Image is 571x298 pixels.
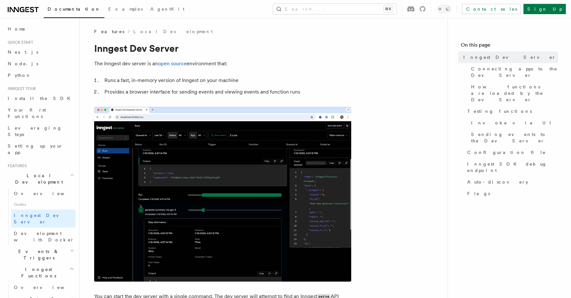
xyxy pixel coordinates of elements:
[5,170,76,188] button: Local Development
[465,188,558,199] a: Flags
[94,42,351,54] h1: Inngest Dev Server
[14,191,80,196] span: Overview
[461,41,558,51] h4: On this page
[467,108,532,114] span: Testing functions
[462,4,521,14] a: Contact sales
[5,93,76,104] a: Install the SDK
[11,228,76,246] a: Development with Docker
[471,131,558,144] span: Sending events to the Dev Server
[384,6,393,12] kbd: ⌘K
[158,60,187,67] a: open source
[14,285,80,290] span: Overview
[5,163,27,168] span: Features
[103,87,351,96] li: Provides a browser interface for sending events and viewing events and function runs
[147,2,188,17] a: AgentKit
[523,4,566,14] a: Sign Up
[8,96,74,101] span: Install the SDK
[8,125,62,137] span: Leveraging Steps
[468,81,558,105] a: How functions are loaded by the Dev Server
[11,199,76,210] span: Guides
[8,50,38,55] span: Next.js
[5,86,36,91] span: Inngest tour
[150,6,184,12] span: AgentKit
[8,73,31,78] span: Python
[465,147,558,158] a: Configuration file
[5,122,76,140] a: Leveraging Steps
[471,84,558,103] span: How functions are loaded by the Dev Server
[11,188,76,199] a: Overview
[11,282,76,293] a: Overview
[5,46,76,58] a: Next.js
[471,120,557,126] span: Invoke via UI
[465,158,558,176] a: Inngest SDK debug endpoint
[11,210,76,228] a: Inngest Dev Server
[461,51,558,63] a: Inngest Dev Server
[14,231,74,242] span: Development with Docker
[467,161,558,174] span: Inngest SDK debug endpoint
[133,28,213,35] a: Local Development
[94,28,124,35] span: Features
[44,2,104,18] a: Documentation
[5,40,33,45] span: Quick start
[273,4,397,14] button: Search...⌘K
[94,107,351,282] img: Dev Server Demo
[5,172,70,185] span: Local Development
[5,266,69,279] span: Inngest Functions
[467,179,528,185] span: Auto-discovery
[5,69,76,81] a: Python
[5,58,76,69] a: Node.js
[5,188,76,246] div: Local Development
[465,105,558,117] a: Testing functions
[48,6,101,12] span: Documentation
[468,117,558,129] a: Invoke via UI
[14,213,69,224] span: Inngest Dev Server
[5,264,76,282] button: Inngest Functions
[5,140,76,158] a: Setting up your app
[467,190,490,197] span: Flags
[467,149,546,156] span: Configuration file
[5,23,76,35] a: Home
[468,63,558,81] a: Connecting apps to the Dev Server
[436,5,451,13] button: Toggle dark mode
[471,66,558,78] span: Connecting apps to the Dev Server
[463,54,556,60] span: Inngest Dev Server
[5,248,70,261] span: Events & Triggers
[8,26,26,32] span: Home
[103,76,351,85] li: Runs a fast, in-memory version of Inngest on your machine
[5,246,76,264] button: Events & Triggers
[104,2,147,17] a: Examples
[8,61,38,66] span: Node.js
[468,129,558,147] a: Sending events to the Dev Server
[5,104,76,122] a: Your first Functions
[8,143,63,155] span: Setting up your app
[8,107,46,119] span: Your first Functions
[108,6,143,12] span: Examples
[94,59,351,68] p: The Inngest dev server is an environment that:
[465,176,558,188] a: Auto-discovery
